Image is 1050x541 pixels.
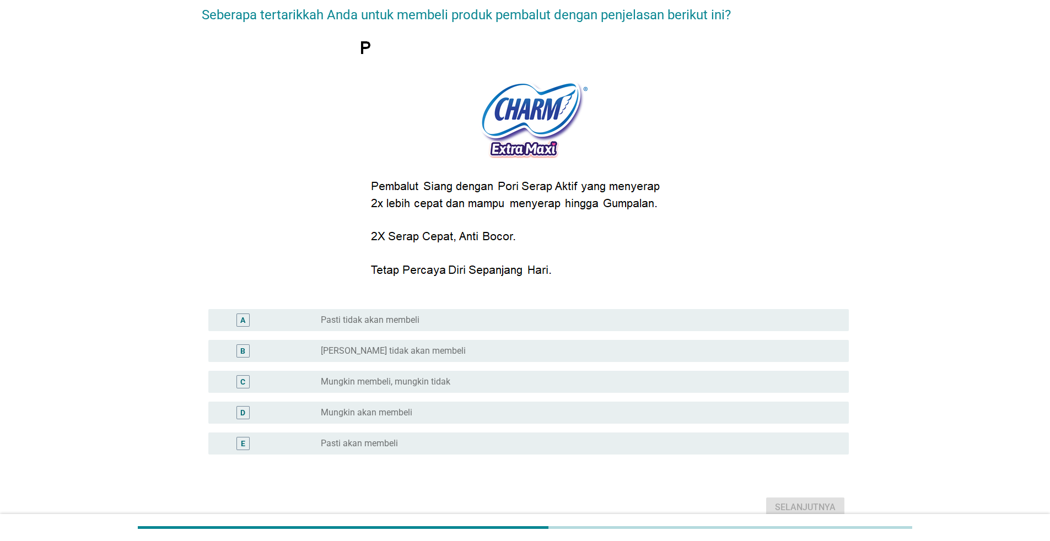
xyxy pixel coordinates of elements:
div: E [241,437,245,449]
label: Pasti tidak akan membeli [321,315,419,326]
div: B [240,345,245,356]
div: C [240,376,245,387]
div: D [240,407,245,418]
label: [PERSON_NAME] tidak akan membeli [321,345,466,356]
label: Mungkin akan membeli [321,407,412,418]
div: A [240,314,245,326]
label: Mungkin membeli, mungkin tidak [321,376,450,387]
label: Pasti akan membeli [321,438,398,449]
img: d3607763-0b97-4e7e-8905-22e4b29d0876-CONCEPT-MAXI-CPUNCHING-P.PNG [353,34,697,291]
